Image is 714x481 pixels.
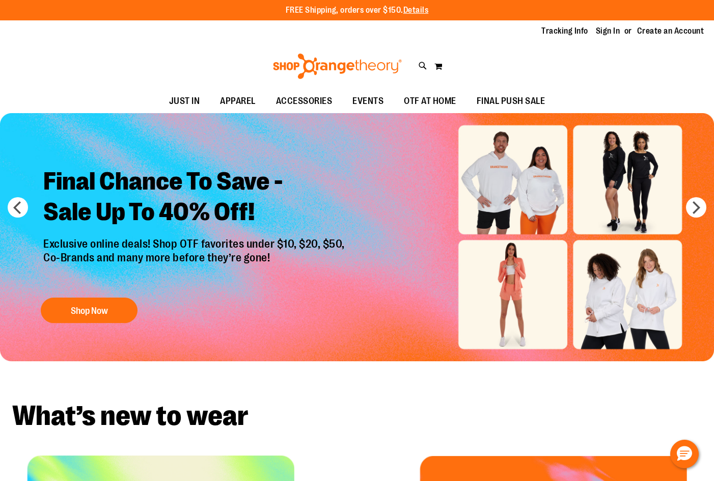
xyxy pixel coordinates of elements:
[271,54,403,79] img: Shop Orangetheory
[36,237,355,287] p: Exclusive online deals! Shop OTF favorites under $10, $20, $50, Co-Brands and many more before th...
[404,90,456,113] span: OTF AT HOME
[596,25,620,37] a: Sign In
[12,402,702,430] h2: What’s new to wear
[670,440,699,468] button: Hello, have a question? Let’s chat.
[352,90,383,113] span: EVENTS
[466,90,556,113] a: FINAL PUSH SALE
[41,298,138,323] button: Shop Now
[36,158,355,237] h2: Final Chance To Save - Sale Up To 40% Off!
[36,158,355,328] a: Final Chance To Save -Sale Up To 40% Off! Exclusive online deals! Shop OTF favorites under $10, $...
[637,25,704,37] a: Create an Account
[210,90,266,113] a: APPAREL
[220,90,256,113] span: APPAREL
[8,197,28,218] button: prev
[342,90,394,113] a: EVENTS
[686,197,706,218] button: next
[477,90,545,113] span: FINAL PUSH SALE
[159,90,210,113] a: JUST IN
[541,25,588,37] a: Tracking Info
[266,90,343,113] a: ACCESSORIES
[169,90,200,113] span: JUST IN
[286,5,429,16] p: FREE Shipping, orders over $150.
[403,6,429,15] a: Details
[394,90,466,113] a: OTF AT HOME
[276,90,333,113] span: ACCESSORIES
